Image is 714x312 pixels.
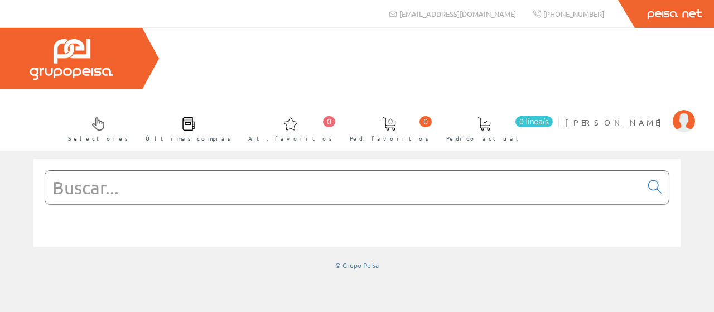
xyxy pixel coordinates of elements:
[30,39,113,80] img: Grupo Peisa
[57,108,134,148] a: Selectores
[565,117,667,128] span: [PERSON_NAME]
[68,133,128,144] span: Selectores
[399,9,516,18] span: [EMAIL_ADDRESS][DOMAIN_NAME]
[45,171,641,204] input: Buscar...
[565,108,695,118] a: [PERSON_NAME]
[248,133,332,144] span: Art. favoritos
[543,9,604,18] span: [PHONE_NUMBER]
[350,133,429,144] span: Ped. favoritos
[134,108,237,148] a: Últimas compras
[446,133,522,144] span: Pedido actual
[33,261,681,270] div: © Grupo Peisa
[323,116,335,127] span: 0
[146,133,231,144] span: Últimas compras
[515,116,553,127] span: 0 línea/s
[419,116,432,127] span: 0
